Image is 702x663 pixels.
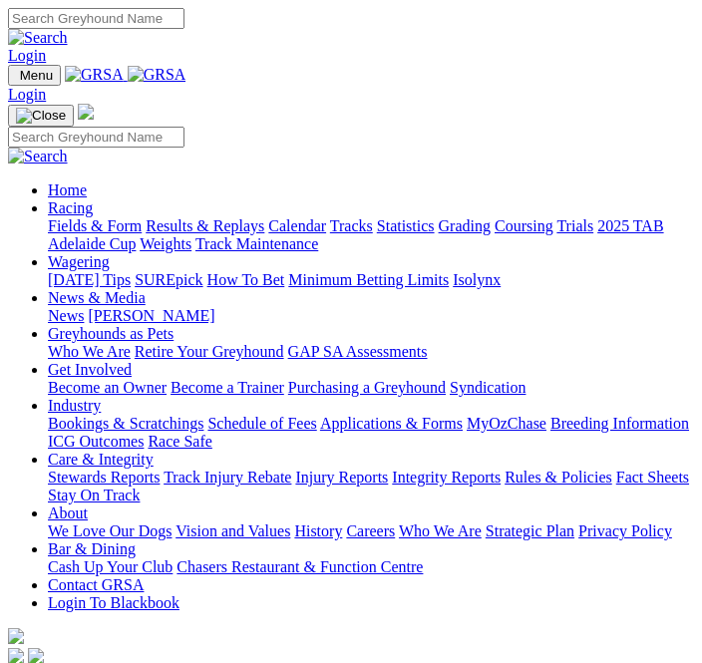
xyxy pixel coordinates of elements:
a: Become an Owner [48,379,167,396]
div: Care & Integrity [48,469,694,504]
a: Statistics [377,217,435,234]
div: About [48,522,694,540]
a: Breeding Information [550,415,689,432]
a: Retire Your Greyhound [135,343,284,360]
a: Chasers Restaurant & Function Centre [176,558,423,575]
a: Login [8,86,46,103]
a: News [48,307,84,324]
a: Greyhounds as Pets [48,325,174,342]
a: Cash Up Your Club [48,558,173,575]
a: Minimum Betting Limits [288,271,449,288]
img: GRSA [65,66,124,84]
a: Login [8,47,46,64]
a: History [294,522,342,539]
a: Rules & Policies [505,469,612,486]
a: 2025 TAB Adelaide Cup [48,217,664,252]
a: Privacy Policy [578,522,672,539]
a: How To Bet [207,271,285,288]
a: Who We Are [48,343,131,360]
a: Trials [556,217,593,234]
div: Bar & Dining [48,558,694,576]
a: Coursing [495,217,553,234]
span: Menu [20,68,53,83]
a: Industry [48,397,101,414]
a: Grading [439,217,491,234]
div: Greyhounds as Pets [48,343,694,361]
a: ICG Outcomes [48,433,144,450]
a: Racing [48,199,93,216]
a: Track Injury Rebate [164,469,291,486]
div: Racing [48,217,694,253]
a: About [48,504,88,521]
a: Injury Reports [295,469,388,486]
input: Search [8,8,184,29]
a: Stay On Track [48,487,140,503]
a: Stewards Reports [48,469,160,486]
div: News & Media [48,307,694,325]
a: Become a Trainer [171,379,284,396]
a: Fact Sheets [616,469,689,486]
button: Toggle navigation [8,105,74,127]
img: Close [16,108,66,124]
a: SUREpick [135,271,202,288]
a: Syndication [450,379,526,396]
a: Fields & Form [48,217,142,234]
a: Race Safe [148,433,211,450]
a: Strategic Plan [486,522,574,539]
a: Wagering [48,253,110,270]
img: GRSA [128,66,186,84]
a: Purchasing a Greyhound [288,379,446,396]
a: Track Maintenance [195,235,318,252]
div: Industry [48,415,694,451]
img: logo-grsa-white.png [8,628,24,644]
a: Care & Integrity [48,451,154,468]
a: News & Media [48,289,146,306]
a: Results & Replays [146,217,264,234]
a: Vision and Values [175,522,290,539]
a: Weights [140,235,191,252]
a: Home [48,181,87,198]
img: Search [8,29,68,47]
img: Search [8,148,68,166]
a: GAP SA Assessments [288,343,428,360]
a: We Love Our Dogs [48,522,172,539]
a: Integrity Reports [392,469,501,486]
a: MyOzChase [467,415,546,432]
a: Isolynx [453,271,501,288]
a: Bar & Dining [48,540,136,557]
a: Contact GRSA [48,576,144,593]
a: Calendar [268,217,326,234]
div: Get Involved [48,379,694,397]
a: [DATE] Tips [48,271,131,288]
a: Login To Blackbook [48,594,179,611]
a: Bookings & Scratchings [48,415,203,432]
a: Who We Are [399,522,482,539]
a: Get Involved [48,361,132,378]
a: Schedule of Fees [207,415,316,432]
input: Search [8,127,184,148]
a: Careers [346,522,395,539]
a: Tracks [330,217,373,234]
button: Toggle navigation [8,65,61,86]
a: [PERSON_NAME] [88,307,214,324]
img: logo-grsa-white.png [78,104,94,120]
div: Wagering [48,271,694,289]
a: Applications & Forms [320,415,463,432]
